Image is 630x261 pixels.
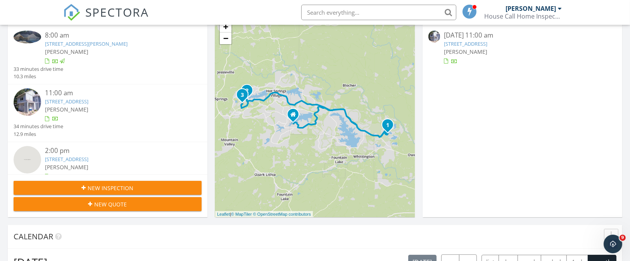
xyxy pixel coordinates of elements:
[14,65,63,73] div: 33 minutes drive time
[428,31,616,65] a: [DATE] 11:00 am [STREET_ADDRESS] [PERSON_NAME]
[14,123,63,130] div: 34 minutes drive time
[45,163,88,171] span: [PERSON_NAME]
[63,4,80,21] img: The Best Home Inspection Software - Spectora
[293,114,298,119] div: 71 Fineza Way, Hot Springs Village AR 71909
[247,90,252,95] div: 144 La Vista Ln, Hot Springs, AR 71909
[245,88,249,94] i: 2
[14,197,202,211] button: New Quote
[231,212,252,216] a: © MapTiler
[301,5,456,20] input: Search everything...
[604,235,622,253] iframe: Intercom live chat
[95,200,127,208] span: New Quote
[242,94,247,99] div: 9 Burladero Trce, Hot Springs, AR 71909
[14,146,41,173] img: streetview
[14,73,63,80] div: 10.3 miles
[220,21,231,33] a: Zoom in
[45,31,186,40] div: 8:00 am
[217,212,230,216] a: Leaflet
[14,88,41,116] img: 9537295%2Fcover_photos%2Fchh9G9k0KWbCQEkPPSfA%2Fsmall.jpg
[620,235,626,241] span: 9
[241,93,244,98] i: 3
[86,4,149,20] span: SPECTORA
[388,125,392,129] div: 36 Gloria Dr, Hot Springs Village, AR 71909
[45,98,88,105] a: [STREET_ADDRESS]
[444,48,487,55] span: [PERSON_NAME]
[14,231,53,242] span: Calendar
[14,181,202,195] button: New Inspection
[14,146,202,196] a: 2:00 pm [STREET_ADDRESS] [PERSON_NAME] 5 minutes drive time 1.3 miles
[14,130,63,138] div: 12.9 miles
[45,146,186,156] div: 2:00 pm
[45,88,186,98] div: 11:00 am
[506,5,556,12] div: [PERSON_NAME]
[88,184,134,192] span: New Inspection
[386,123,389,128] i: 1
[63,10,149,27] a: SPECTORA
[485,12,562,20] div: House Call Home Inspection
[220,33,231,44] a: Zoom out
[428,31,440,42] img: 9537295%2Fcover_photos%2Fchh9G9k0KWbCQEkPPSfA%2Fsmall.jpg
[45,156,88,163] a: [STREET_ADDRESS]
[14,88,202,138] a: 11:00 am [STREET_ADDRESS] [PERSON_NAME] 34 minutes drive time 12.9 miles
[14,31,41,43] img: 9552888%2Fcover_photos%2FS6VLKls71NriKAZUc60k%2Fsmall.jpg
[45,40,128,47] a: [STREET_ADDRESS][PERSON_NAME]
[45,48,88,55] span: [PERSON_NAME]
[444,31,601,40] div: [DATE] 11:00 am
[444,40,487,47] a: [STREET_ADDRESS]
[45,106,88,113] span: [PERSON_NAME]
[14,31,202,80] a: 8:00 am [STREET_ADDRESS][PERSON_NAME] [PERSON_NAME] 33 minutes drive time 10.3 miles
[215,211,313,218] div: |
[253,212,311,216] a: © OpenStreetMap contributors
